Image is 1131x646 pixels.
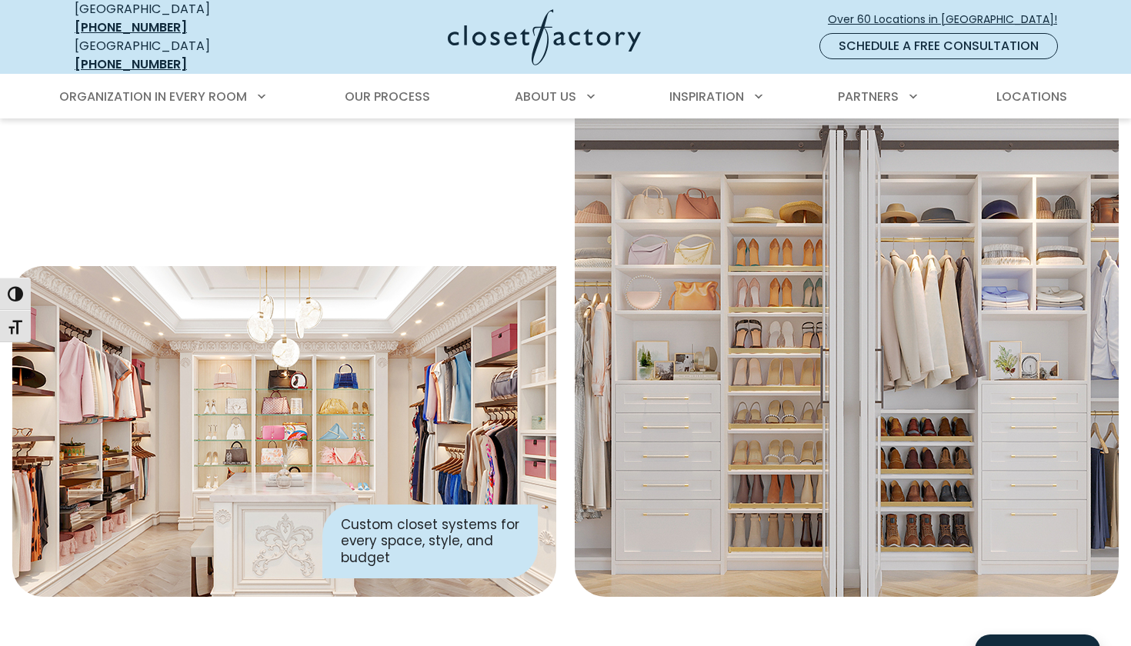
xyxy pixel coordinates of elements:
a: [PHONE_NUMBER] [75,55,187,73]
nav: Primary Menu [48,75,1083,118]
span: Partners [838,88,899,105]
a: [PHONE_NUMBER] [75,18,187,36]
div: Custom closet systems for every space, style, and budget [322,504,538,578]
a: Schedule a Free Consultation [819,33,1058,59]
span: Over 60 Locations in [GEOGRAPHIC_DATA]! [828,12,1069,28]
a: Over 60 Locations in [GEOGRAPHIC_DATA]! [827,6,1070,33]
span: Organization in Every Room [59,88,247,105]
span: Inspiration [669,88,744,105]
span: Locations [996,88,1067,105]
div: [GEOGRAPHIC_DATA] [75,37,298,74]
span: About Us [515,88,576,105]
span: Our Process [345,88,430,105]
img: Closet Factory designed closet [12,266,556,597]
img: Closet Factory Logo [448,9,641,65]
